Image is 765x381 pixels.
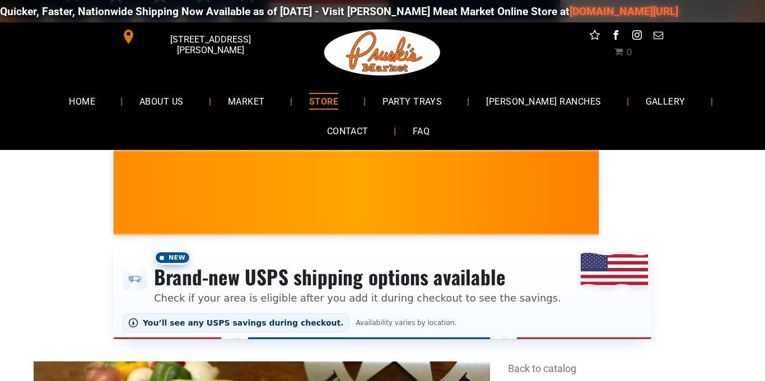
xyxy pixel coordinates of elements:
a: GALLERY [629,86,702,116]
a: HOME [52,86,112,116]
a: Back to catalog [508,363,576,374]
a: email [651,28,666,45]
a: MARKET [211,86,282,116]
a: STORE [292,86,355,116]
a: [PERSON_NAME] RANCHES [469,86,618,116]
a: ABOUT US [123,86,200,116]
a: FAQ [396,116,446,146]
img: Pruski-s+Market+HQ+Logo2-1920w.png [322,22,443,83]
span: New [154,251,191,265]
span: [STREET_ADDRESS][PERSON_NAME] [138,29,283,61]
span: 0 [626,47,632,58]
a: facebook [609,28,623,45]
h3: Brand-new USPS shipping options available [154,265,561,289]
a: [STREET_ADDRESS][PERSON_NAME] [114,28,285,45]
span: Availability varies by location. [354,319,459,327]
p: Check if your area is eligible after you add it during checkout to see the savings. [154,290,561,305]
div: Shipping options announcement [114,244,651,339]
a: CONTACT [310,116,385,146]
a: PARTY TRAYS [366,86,459,116]
a: [DOMAIN_NAME][URL] [566,5,674,18]
a: Social network [587,28,602,45]
a: instagram [630,28,645,45]
span: You’ll see any USPS savings during checkout. [143,318,344,327]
